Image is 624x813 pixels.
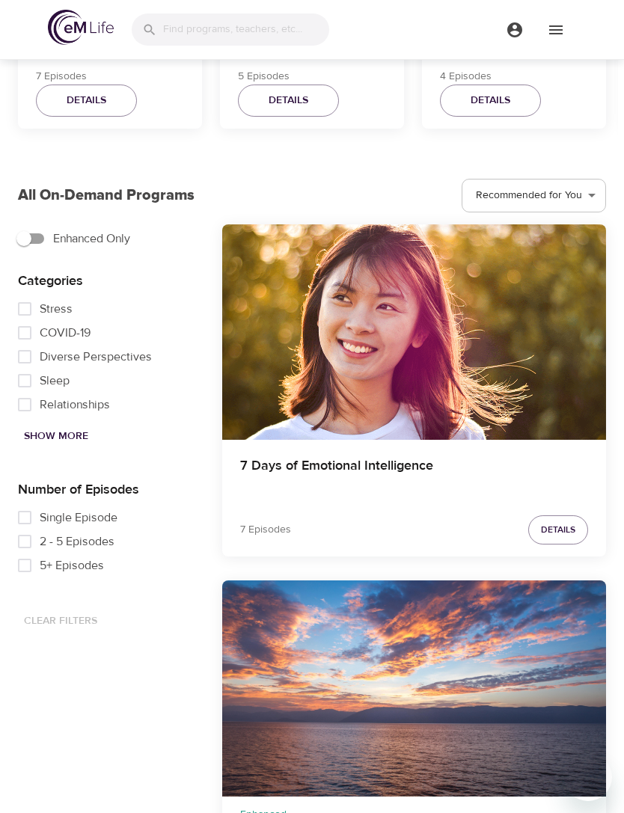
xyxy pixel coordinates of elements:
p: 5 Episodes [238,69,290,85]
span: Relationships [40,396,110,414]
button: menu [535,9,576,50]
span: COVID-19 [40,324,91,342]
span: Diverse Perspectives [40,348,152,366]
button: menu [494,9,535,50]
button: Details [440,85,541,117]
button: Details [238,85,339,117]
span: Details [471,91,510,110]
p: All On-Demand Programs [18,184,195,206]
img: logo [48,10,114,45]
span: Details [67,91,106,110]
iframe: Button to launch messaging window [564,753,612,801]
p: 4 Episodes [440,69,492,85]
button: 7 Days of Emotional Intelligence [222,224,606,441]
span: Single Episode [40,509,117,527]
span: Sleep [40,372,70,390]
p: 7 Episodes [240,522,291,538]
span: Details [541,522,575,538]
p: Categories [18,271,168,291]
span: Stress [40,300,73,318]
button: Details [528,515,588,544]
span: 2 - 5 Episodes [40,533,114,550]
button: Details [36,85,137,117]
button: Show More [18,423,94,450]
span: Enhanced Only [53,230,130,248]
span: Details [269,91,308,110]
button: Strategies to Reduce Stress [222,580,606,797]
input: Find programs, teachers, etc... [163,13,329,46]
span: 5+ Episodes [40,556,104,574]
p: Number of Episodes [18,479,168,500]
h4: 7 Days of Emotional Intelligence [240,458,588,494]
p: 7 Episodes [36,69,87,85]
span: Show More [24,427,88,446]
